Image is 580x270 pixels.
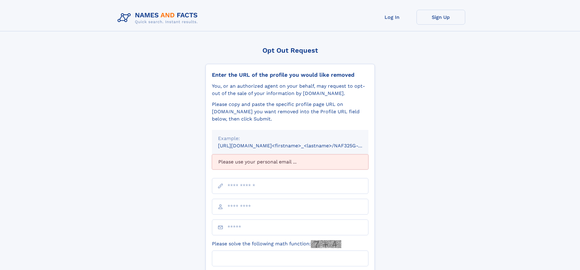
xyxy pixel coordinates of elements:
a: Sign Up [417,10,465,25]
a: Log In [368,10,417,25]
div: You, or an authorized agent on your behalf, may request to opt-out of the sale of your informatio... [212,82,368,97]
div: Enter the URL of the profile you would like removed [212,72,368,78]
div: Opt Out Request [206,47,375,54]
small: [URL][DOMAIN_NAME]<firstname>_<lastname>/NAF325G-xxxxxxxx [218,143,380,149]
div: Example: [218,135,362,142]
label: Please solve the following math function: [212,240,341,248]
div: Please use your personal email ... [212,154,368,170]
img: Logo Names and Facts [115,10,203,26]
div: Please copy and paste the specific profile page URL on [DOMAIN_NAME] you want removed into the Pr... [212,101,368,123]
